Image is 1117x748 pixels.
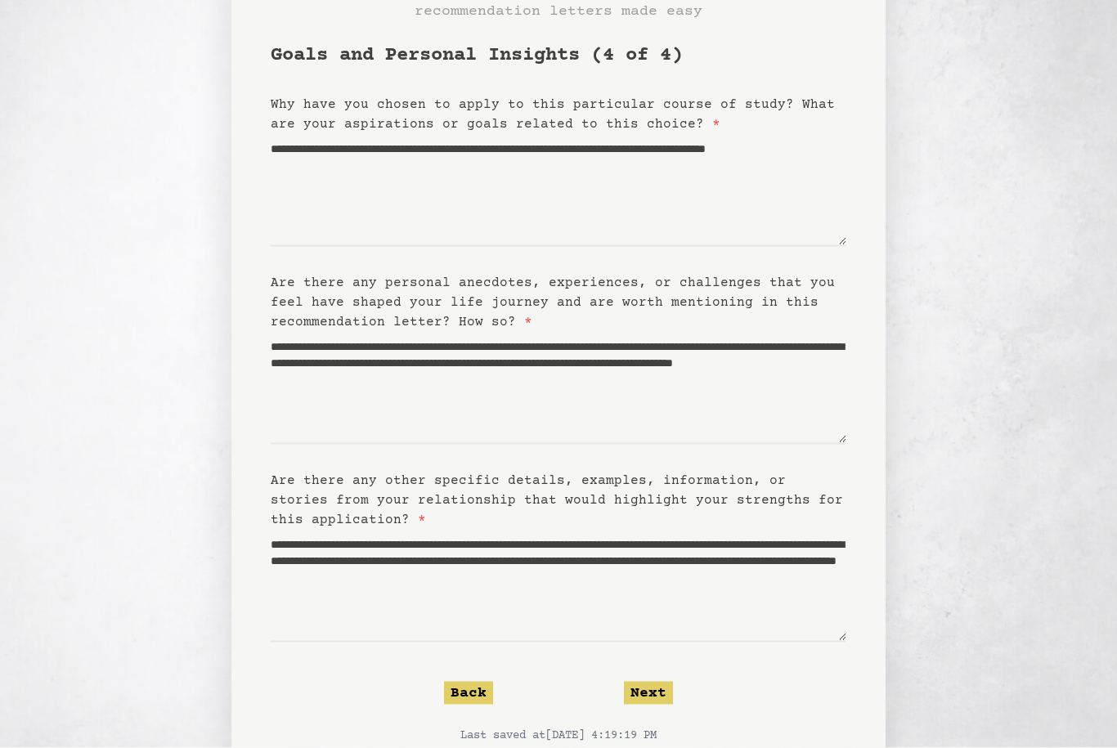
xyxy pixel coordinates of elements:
[271,473,843,527] label: Are there any other specific details, examples, information, or stories from your relationship th...
[444,682,493,705] button: Back
[271,275,835,329] label: Are there any personal anecdotes, experiences, or challenges that you feel have shaped your life ...
[271,728,846,744] p: Last saved at [DATE] 4:19:19 PM
[271,43,846,69] h1: Goals and Personal Insights (4 of 4)
[271,97,835,132] label: Why have you chosen to apply to this particular course of study? What are your aspirations or goa...
[624,682,673,705] button: Next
